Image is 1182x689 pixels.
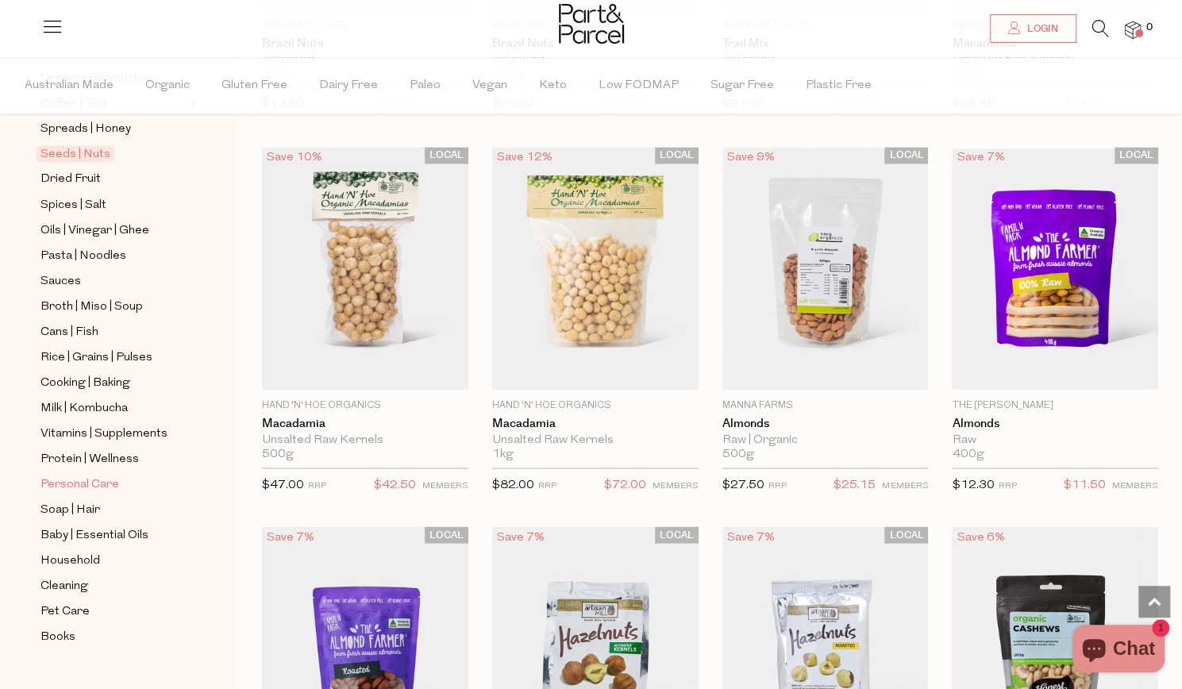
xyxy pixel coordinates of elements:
p: Manna Farms [722,398,929,412]
a: Seeds | Nuts [40,144,185,164]
span: Soap | Hair [40,500,100,519]
span: Paleo [410,58,441,114]
span: Seeds | Nuts [37,145,114,162]
inbox-online-store-chat: Shopify online store chat [1068,625,1169,676]
span: 1kg [492,447,514,461]
span: Keto [539,58,567,114]
span: $12.30 [952,479,994,491]
small: RRP [998,481,1016,490]
a: Sauces [40,271,185,291]
small: MEMBERS [653,481,699,490]
p: The [PERSON_NAME] [952,398,1158,412]
span: LOCAL [884,147,928,164]
span: Login [1023,22,1058,36]
div: Raw | Organic [722,433,929,447]
span: Sugar Free [710,58,774,114]
a: Household [40,550,185,570]
span: Organic [145,58,190,114]
span: Low FODMAP [599,58,679,114]
a: Milk | Kombucha [40,398,185,418]
span: Milk | Kombucha [40,398,128,418]
span: LOCAL [425,526,468,543]
span: Vitamins | Supplements [40,424,167,443]
a: Spices | Salt [40,194,185,214]
div: Save 12% [492,147,557,168]
span: $27.50 [722,479,764,491]
span: Cooking | Baking [40,373,130,392]
span: $72.00 [604,475,646,495]
span: Sauces [40,271,81,291]
a: Pasta | Noodles [40,245,185,265]
a: Oils | Vinegar | Ghee [40,220,185,240]
span: Plastic Free [806,58,872,114]
div: Unsalted Raw Kernels [262,433,468,447]
span: $25.15 [834,475,876,495]
a: Soap | Hair [40,499,185,519]
span: 400g [952,447,984,461]
span: Dried Fruit [40,170,101,189]
a: Books [40,626,185,646]
span: Broth | Miso | Soup [40,297,143,316]
span: Rice | Grains | Pulses [40,348,152,367]
span: Oils | Vinegar | Ghee [40,221,149,240]
small: MEMBERS [882,481,928,490]
small: MEMBERS [1112,481,1158,490]
span: Dairy Free [319,58,378,114]
div: Raw [952,433,1158,447]
span: LOCAL [425,147,468,164]
span: 500g [722,447,754,461]
small: RRP [308,481,326,490]
span: Spreads | Honey [40,120,131,139]
span: Australian Made [25,58,114,114]
img: Macadamia [262,147,468,391]
a: Macadamia [492,416,699,430]
span: LOCAL [655,526,699,543]
span: Cans | Fish [40,322,98,341]
span: Household [40,551,100,570]
div: Save 6% [952,526,1009,548]
img: Macadamia [492,147,699,391]
span: Personal Care [40,475,119,494]
div: Save 7% [492,526,549,548]
p: Hand 'n' Hoe Organics [262,398,468,412]
span: Cleaning [40,576,88,595]
span: LOCAL [655,147,699,164]
small: RRP [768,481,787,490]
a: Almonds [952,416,1158,430]
div: Save 7% [262,526,319,548]
a: Cleaning [40,575,185,595]
a: Cooking | Baking [40,372,185,392]
span: $82.00 [492,479,534,491]
a: Broth | Miso | Soup [40,296,185,316]
a: Protein | Wellness [40,448,185,468]
span: LOCAL [1115,147,1158,164]
p: Hand 'n' Hoe Organics [492,398,699,412]
small: RRP [538,481,556,490]
a: Login [990,14,1076,43]
span: LOCAL [884,526,928,543]
span: Gluten Free [221,58,287,114]
a: Macadamia [262,416,468,430]
span: 0 [1142,21,1157,35]
a: Personal Care [40,474,185,494]
div: Save 9% [722,147,780,168]
a: Cans | Fish [40,321,185,341]
a: 0 [1125,21,1141,38]
span: Pasta | Noodles [40,246,126,265]
a: Spreads | Honey [40,119,185,139]
span: Vegan [472,58,507,114]
div: Save 7% [722,526,780,548]
span: 500g [262,447,294,461]
a: Pet Care [40,601,185,621]
img: Almonds [722,147,929,391]
span: Books [40,627,75,646]
div: Unsalted Raw Kernels [492,433,699,447]
a: Dried Fruit [40,169,185,189]
a: Almonds [722,416,929,430]
a: Vitamins | Supplements [40,423,185,443]
small: MEMBERS [422,481,468,490]
span: Protein | Wellness [40,449,139,468]
div: Save 10% [262,147,327,168]
span: $42.50 [374,475,416,495]
span: $47.00 [262,479,304,491]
